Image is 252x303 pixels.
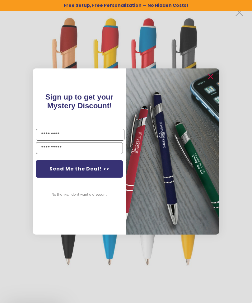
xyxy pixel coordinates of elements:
[45,93,114,110] span: Sign up to get your Mystery Discount
[49,187,110,203] button: No thanks, I don't want a discount.
[36,160,123,178] button: Send Me the Deal! >>
[126,68,219,234] img: 081b18bf-2f98-4675-a917-09431eb06994.jpeg
[45,93,114,110] span: !
[206,72,216,82] button: Close dialog
[36,142,123,154] input: YOUR EMAIL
